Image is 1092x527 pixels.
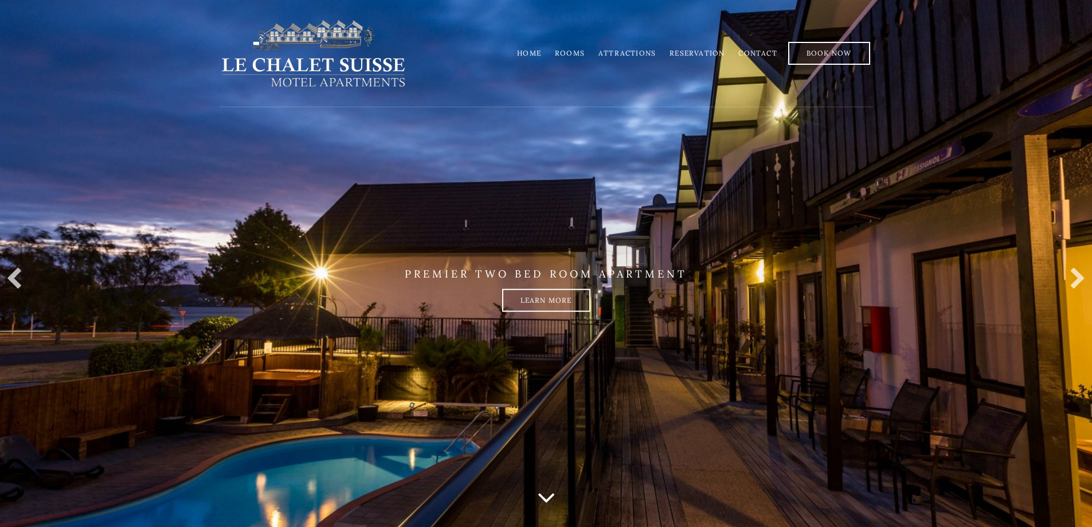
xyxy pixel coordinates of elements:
img: lechaletsuisse [220,19,407,88]
a: Book Now [788,42,870,65]
a: Contact [738,49,777,57]
a: Attractions [598,49,656,57]
a: Learn more [502,289,590,312]
a: Rooms [555,49,585,57]
p: PREMIER TWO BED ROOM APARTMENT [220,268,873,280]
a: Home [517,49,541,57]
a: Reservation [670,49,725,57]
